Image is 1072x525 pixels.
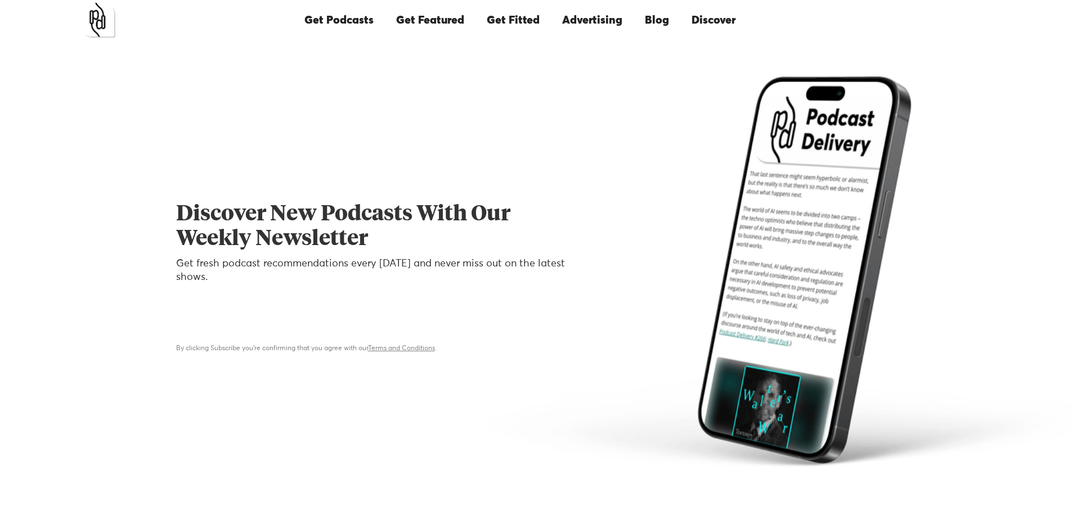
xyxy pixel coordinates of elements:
a: Get Podcasts [293,1,385,39]
div: By clicking Subscribe you're confirming that you agree with our . [176,343,566,354]
p: Get fresh podcast recommendations every [DATE] and never miss out on the latest shows. [176,257,566,284]
a: Get Fitted [476,1,551,39]
form: Email Form [176,302,566,354]
a: Discover [680,1,747,39]
a: Terms and Conditions [368,345,435,352]
a: Advertising [551,1,634,39]
a: Get Featured [385,1,476,39]
h1: Discover New Podcasts With Our Weekly Newsletter [176,202,566,251]
a: home [80,3,115,38]
a: Blog [634,1,680,39]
